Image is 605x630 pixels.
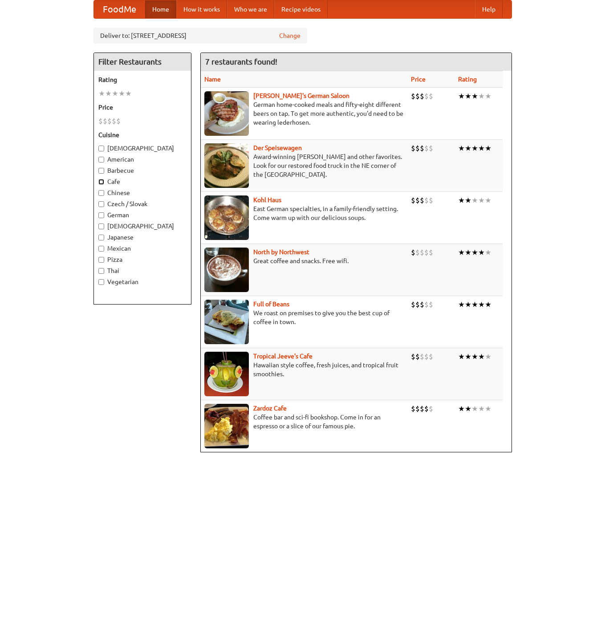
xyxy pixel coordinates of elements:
li: $ [420,143,424,153]
li: $ [424,91,429,101]
li: $ [420,352,424,362]
li: ★ [471,91,478,101]
p: Great coffee and snacks. Free wifi. [204,256,404,265]
li: ★ [458,404,465,414]
label: Japanese [98,233,187,242]
li: ★ [458,300,465,309]
li: ★ [471,352,478,362]
li: $ [411,404,415,414]
li: $ [415,195,420,205]
li: $ [429,248,433,257]
a: Rating [458,76,477,83]
li: ★ [98,89,105,98]
li: ★ [478,404,485,414]
a: Help [475,0,503,18]
input: Mexican [98,246,104,252]
li: ★ [478,91,485,101]
input: Czech / Slovak [98,201,104,207]
a: North by Northwest [253,248,309,256]
input: American [98,157,104,163]
li: $ [420,300,424,309]
label: American [98,155,187,164]
img: north.jpg [204,248,249,292]
li: ★ [485,300,491,309]
a: Tropical Jeeve's Cafe [253,353,313,360]
img: speisewagen.jpg [204,143,249,188]
ng-pluralize: 7 restaurants found! [205,57,277,66]
b: [PERSON_NAME]'s German Saloon [253,92,349,99]
li: ★ [471,300,478,309]
li: $ [420,404,424,414]
li: ★ [478,352,485,362]
li: ★ [465,143,471,153]
li: $ [424,352,429,362]
li: $ [415,352,420,362]
li: ★ [485,195,491,205]
li: $ [411,352,415,362]
li: ★ [458,352,465,362]
li: $ [112,116,116,126]
li: ★ [485,404,491,414]
li: ★ [105,89,112,98]
li: $ [429,300,433,309]
li: $ [116,116,121,126]
li: ★ [485,248,491,257]
h4: Filter Restaurants [94,53,191,71]
p: German home-cooked meals and fifty-eight different beers on tap. To get more authentic, you'd nee... [204,100,404,127]
img: beans.jpg [204,300,249,344]
li: $ [415,91,420,101]
a: Full of Beans [253,301,289,308]
b: Der Speisewagen [253,144,302,151]
h5: Rating [98,75,187,84]
input: [DEMOGRAPHIC_DATA] [98,224,104,229]
li: ★ [471,404,478,414]
input: Barbecue [98,168,104,174]
li: ★ [471,143,478,153]
li: $ [429,195,433,205]
a: Recipe videos [274,0,328,18]
a: Kohl Haus [253,196,281,203]
li: $ [420,195,424,205]
li: ★ [465,352,471,362]
li: $ [424,248,429,257]
img: esthers.jpg [204,91,249,136]
label: Pizza [98,255,187,264]
a: Change [279,31,300,40]
li: ★ [118,89,125,98]
input: Cafe [98,179,104,185]
li: ★ [485,352,491,362]
li: ★ [485,143,491,153]
li: ★ [471,248,478,257]
li: ★ [478,143,485,153]
h5: Price [98,103,187,112]
b: Zardoz Cafe [253,405,287,412]
li: ★ [125,89,132,98]
input: Chinese [98,190,104,196]
li: ★ [478,195,485,205]
a: FoodMe [94,0,145,18]
label: Czech / Slovak [98,199,187,208]
li: $ [415,248,420,257]
li: ★ [465,195,471,205]
li: ★ [471,195,478,205]
input: Pizza [98,257,104,263]
p: We roast on premises to give you the best cup of coffee in town. [204,309,404,326]
li: $ [424,195,429,205]
label: [DEMOGRAPHIC_DATA] [98,144,187,153]
li: $ [411,195,415,205]
img: kohlhaus.jpg [204,195,249,240]
img: zardoz.jpg [204,404,249,448]
label: Cafe [98,177,187,186]
li: $ [98,116,103,126]
li: $ [424,404,429,414]
li: ★ [458,195,465,205]
label: Vegetarian [98,277,187,286]
li: $ [424,300,429,309]
li: ★ [465,91,471,101]
li: $ [411,248,415,257]
a: Home [145,0,176,18]
p: East German specialties, in a family-friendly setting. Come warm up with our delicious soups. [204,204,404,222]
